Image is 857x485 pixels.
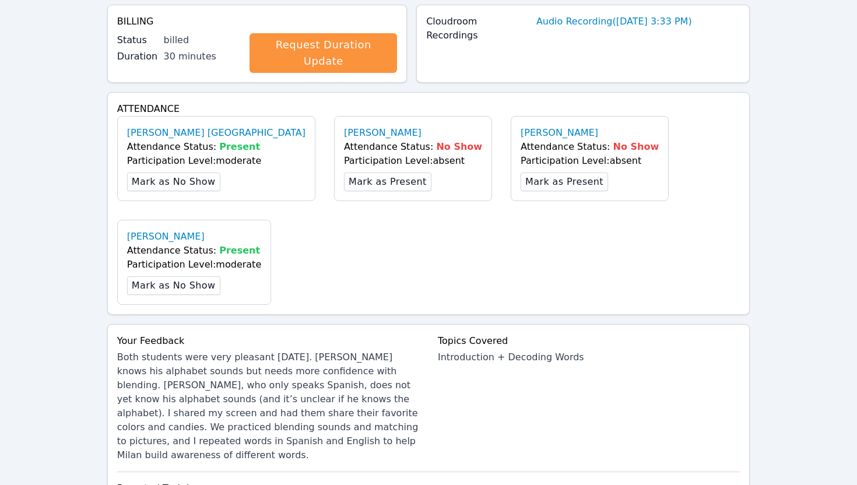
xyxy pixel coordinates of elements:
[127,126,305,140] a: [PERSON_NAME] [GEOGRAPHIC_DATA]
[117,33,157,47] label: Status
[117,334,419,348] div: Your Feedback
[127,276,220,295] button: Mark as No Show
[117,50,157,64] label: Duration
[438,334,740,348] div: Topics Covered
[127,230,205,244] a: [PERSON_NAME]
[117,102,740,116] h4: Attendance
[344,126,422,140] a: [PERSON_NAME]
[164,50,241,64] div: 30 minutes
[117,350,419,462] div: Both students were very pleasant [DATE]. [PERSON_NAME] knows his alphabet sounds but needs more c...
[613,141,659,152] span: No Show
[521,126,598,140] a: [PERSON_NAME]
[521,173,608,191] button: Mark as Present
[219,245,260,256] span: Present
[344,173,431,191] button: Mark as Present
[219,141,260,152] span: Present
[117,15,397,29] h4: Billing
[127,154,305,168] div: Participation Level: moderate
[127,258,261,272] div: Participation Level: moderate
[164,33,241,47] div: billed
[127,173,220,191] button: Mark as No Show
[536,15,692,29] a: Audio Recording([DATE] 3:33 PM)
[344,140,482,154] div: Attendance Status:
[436,141,482,152] span: No Show
[127,244,261,258] div: Attendance Status:
[250,33,397,73] a: Request Duration Update
[344,154,482,168] div: Participation Level: absent
[521,140,659,154] div: Attendance Status:
[426,15,529,43] label: Cloudroom Recordings
[127,140,305,154] div: Attendance Status:
[438,350,740,364] div: Introduction + Decoding Words
[521,154,659,168] div: Participation Level: absent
